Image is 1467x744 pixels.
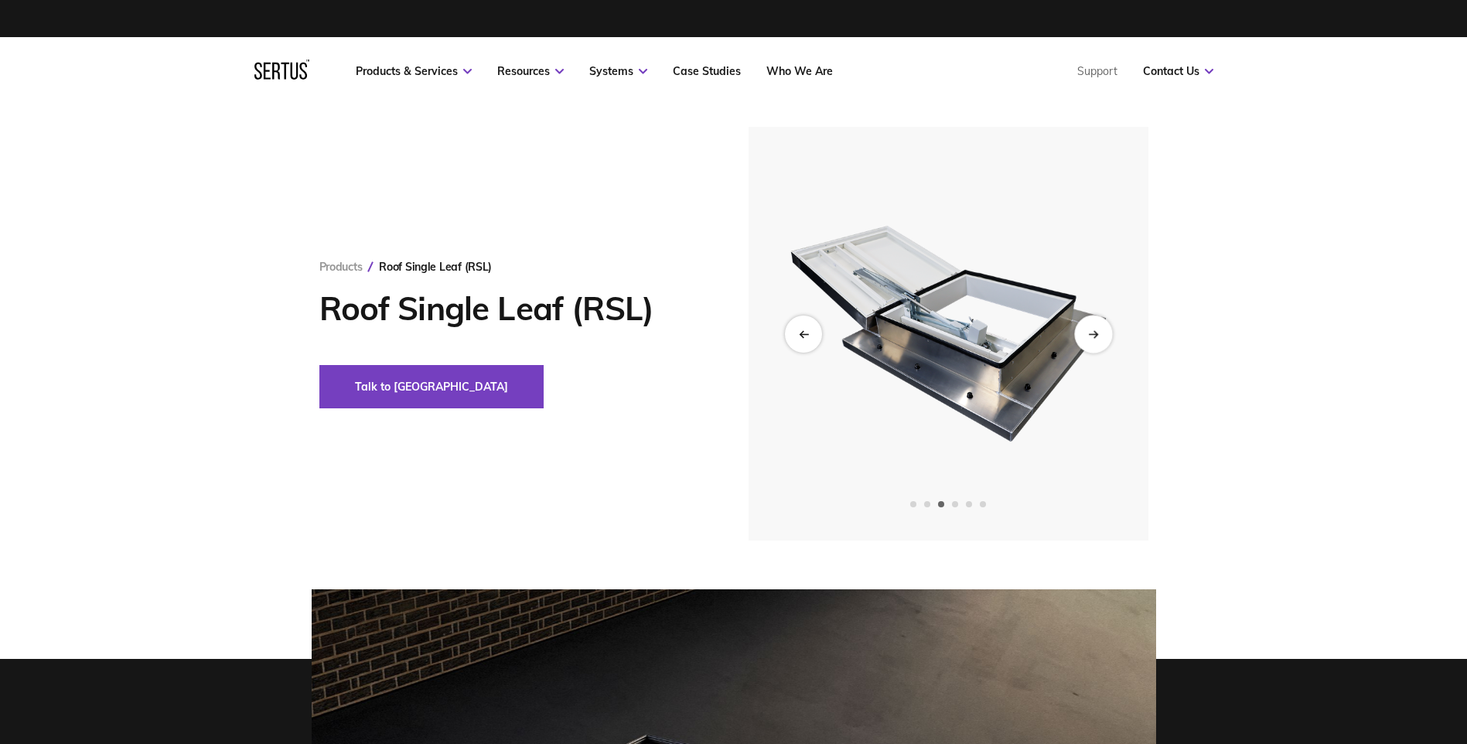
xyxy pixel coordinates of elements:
[319,365,544,408] button: Talk to [GEOGRAPHIC_DATA]
[966,501,972,507] span: Go to slide 5
[924,501,930,507] span: Go to slide 2
[910,501,916,507] span: Go to slide 1
[319,289,702,328] h1: Roof Single Leaf (RSL)
[1143,64,1213,78] a: Contact Us
[356,64,472,78] a: Products & Services
[319,260,363,274] a: Products
[1074,315,1112,353] div: Next slide
[980,501,986,507] span: Go to slide 6
[673,64,741,78] a: Case Studies
[785,316,822,353] div: Previous slide
[1077,64,1117,78] a: Support
[766,64,833,78] a: Who We Are
[497,64,564,78] a: Resources
[952,501,958,507] span: Go to slide 4
[589,64,647,78] a: Systems
[1390,670,1467,744] iframe: Chat Widget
